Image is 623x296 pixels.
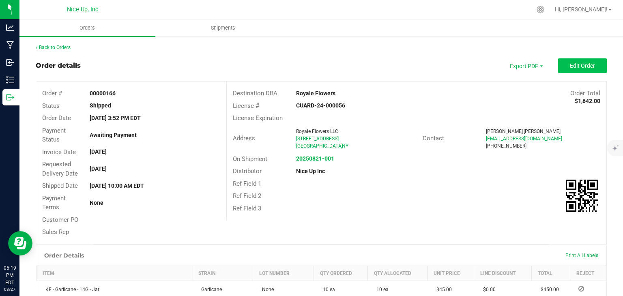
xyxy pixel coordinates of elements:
[428,266,474,281] th: Unit Price
[42,195,66,211] span: Payment Terms
[341,143,342,149] span: ,
[367,266,428,281] th: Qty Allocated
[537,287,559,292] span: $450.00
[155,19,291,36] a: Shipments
[233,205,261,212] span: Ref Field 3
[42,161,78,177] span: Requested Delivery Date
[233,167,262,175] span: Distributor
[479,287,496,292] span: $0.00
[19,19,155,36] a: Orders
[570,266,607,281] th: Reject
[4,264,16,286] p: 05:19 PM EDT
[44,252,84,259] h1: Order Details
[558,58,607,73] button: Edit Order
[372,287,389,292] span: 10 ea
[575,98,600,104] strong: $1,642.00
[8,231,32,255] iframe: Resource center
[90,132,137,138] strong: Awaiting Payment
[42,114,71,122] span: Order Date
[192,266,253,281] th: Strain
[566,180,598,212] qrcode: 00000166
[233,180,261,187] span: Ref Field 1
[296,168,325,174] strong: Nice Up Inc
[233,135,255,142] span: Address
[6,76,14,84] inline-svg: Inventory
[501,58,550,73] li: Export PDF
[37,266,192,281] th: Item
[42,90,62,97] span: Order #
[42,102,60,109] span: Status
[6,24,14,32] inline-svg: Analytics
[258,287,274,292] span: None
[296,143,343,149] span: [GEOGRAPHIC_DATA]
[90,148,107,155] strong: [DATE]
[233,155,267,163] span: On Shipment
[486,136,562,142] span: [EMAIL_ADDRESS][DOMAIN_NAME]
[90,90,116,97] strong: 00000166
[4,286,16,292] p: 08/27
[90,102,111,109] strong: Shipped
[90,165,107,172] strong: [DATE]
[42,216,78,223] span: Customer PO
[570,62,595,69] span: Edit Order
[296,129,338,134] span: Royale Flowers LLC
[42,228,69,236] span: Sales Rep
[342,143,348,149] span: NY
[486,129,523,134] span: [PERSON_NAME]
[42,182,78,189] span: Shipped Date
[319,287,335,292] span: 10 ea
[532,266,570,281] th: Total
[253,266,314,281] th: Lot Number
[474,266,532,281] th: Line Discount
[296,102,345,109] strong: CUARD-24-000056
[570,90,600,97] span: Order Total
[432,287,452,292] span: $45.00
[524,129,561,134] span: [PERSON_NAME]
[6,41,14,49] inline-svg: Manufacturing
[6,58,14,66] inline-svg: Inbound
[555,6,608,13] span: Hi, [PERSON_NAME]!
[233,114,283,122] span: License Expiration
[233,90,277,97] span: Destination DBA
[41,287,99,292] span: KF - Garlicane - 14G - Jar
[69,24,106,32] span: Orders
[6,93,14,101] inline-svg: Outbound
[486,143,526,149] span: [PHONE_NUMBER]
[90,115,141,121] strong: [DATE] 3:52 PM EDT
[90,182,144,189] strong: [DATE] 10:00 AM EDT
[296,136,339,142] span: [STREET_ADDRESS]
[565,253,598,258] span: Print All Labels
[67,6,99,13] span: Nice Up, Inc
[90,199,103,206] strong: None
[314,266,367,281] th: Qty Ordered
[197,287,222,292] span: Garlicane
[200,24,246,32] span: Shipments
[233,192,261,199] span: Ref Field 2
[575,286,587,291] span: Reject Inventory
[566,180,598,212] img: Scan me!
[42,127,66,144] span: Payment Status
[36,45,71,50] a: Back to Orders
[296,90,335,97] strong: Royale Flowers
[233,102,259,109] span: License #
[36,61,81,71] div: Order details
[296,155,334,162] a: 20250821-001
[423,135,444,142] span: Contact
[535,6,546,13] div: Manage settings
[42,148,76,156] span: Invoice Date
